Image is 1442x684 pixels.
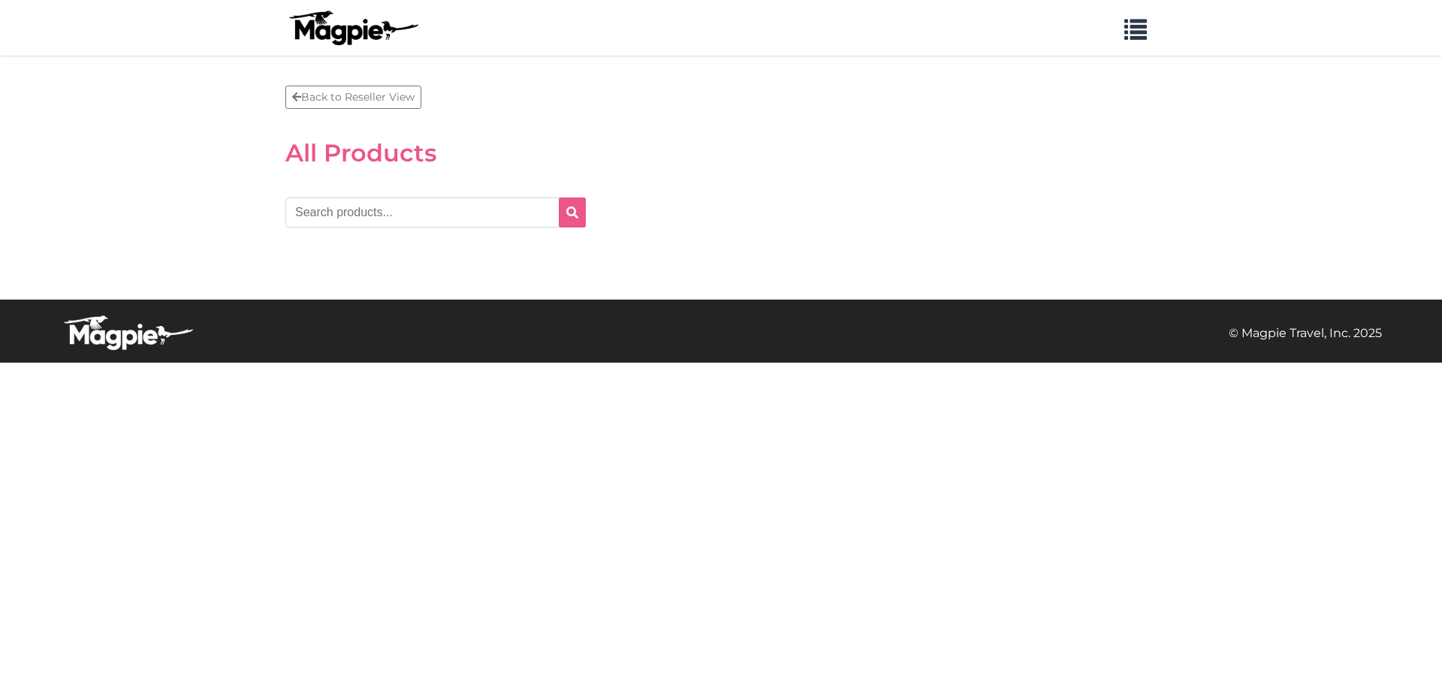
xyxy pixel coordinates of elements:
[285,10,421,46] img: logo-ab69f6fb50320c5b225c76a69d11143b.png
[285,86,421,109] a: Back to Reseller View
[285,139,1157,167] h2: All Products
[1229,324,1382,343] p: © Magpie Travel, Inc. 2025
[285,197,586,227] input: Search products...
[60,315,195,351] img: logo-white-d94fa1abed81b67a048b3d0f0ab5b955.png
